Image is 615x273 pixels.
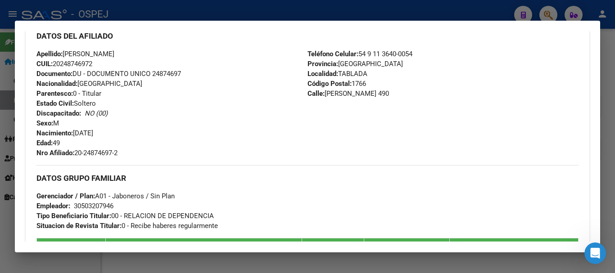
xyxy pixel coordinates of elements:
[36,173,579,183] h3: DATOS GRUPO FAMILIAR
[36,129,73,137] strong: Nacimiento:
[36,70,181,78] span: DU - DOCUMENTO UNICO 24874697
[36,222,122,230] strong: Situacion de Revista Titular:
[36,129,93,137] span: [DATE]
[36,99,74,107] strong: Estado Civil:
[307,50,358,58] strong: Teléfono Celular:
[307,60,338,68] strong: Provincia:
[36,149,118,157] span: 20-24874697-2
[307,90,325,98] strong: Calle:
[37,238,106,259] th: CUIL
[36,212,111,220] strong: Tipo Beneficiario Titular:
[307,70,367,78] span: TABLADA
[584,242,606,264] iframe: Intercom live chat
[36,139,53,147] strong: Edad:
[106,238,302,259] th: Nombre
[307,80,352,88] strong: Código Postal:
[36,99,96,107] span: Soltero
[36,119,59,127] span: M
[36,119,53,127] strong: Sexo:
[74,201,113,211] div: 30503207946
[307,90,389,98] span: [PERSON_NAME] 490
[36,60,53,68] strong: CUIL:
[36,90,73,98] strong: Parentesco:
[307,50,412,58] span: 54 9 11 3640-0054
[449,238,578,259] th: Activo
[36,60,92,68] span: 20248746972
[36,202,70,210] strong: Empleador:
[36,149,74,157] strong: Nro Afiliado:
[36,31,579,41] h3: DATOS DEL AFILIADO
[36,70,72,78] strong: Documento:
[36,90,101,98] span: 0 - Titular
[36,50,63,58] strong: Apellido:
[36,139,60,147] span: 49
[36,50,114,58] span: [PERSON_NAME]
[364,238,449,259] th: Parentesco
[302,238,364,259] th: Nacimiento
[85,109,108,117] i: NO (00)
[36,222,218,230] span: 0 - Recibe haberes regularmente
[36,80,77,88] strong: Nacionalidad:
[36,80,142,88] span: [GEOGRAPHIC_DATA]
[36,109,81,117] strong: Discapacitado:
[36,192,95,200] strong: Gerenciador / Plan:
[307,70,338,78] strong: Localidad:
[36,192,175,200] span: A01 - Jaboneros / Sin Plan
[36,212,214,220] span: 00 - RELACION DE DEPENDENCIA
[307,60,403,68] span: [GEOGRAPHIC_DATA]
[307,80,366,88] span: 1766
